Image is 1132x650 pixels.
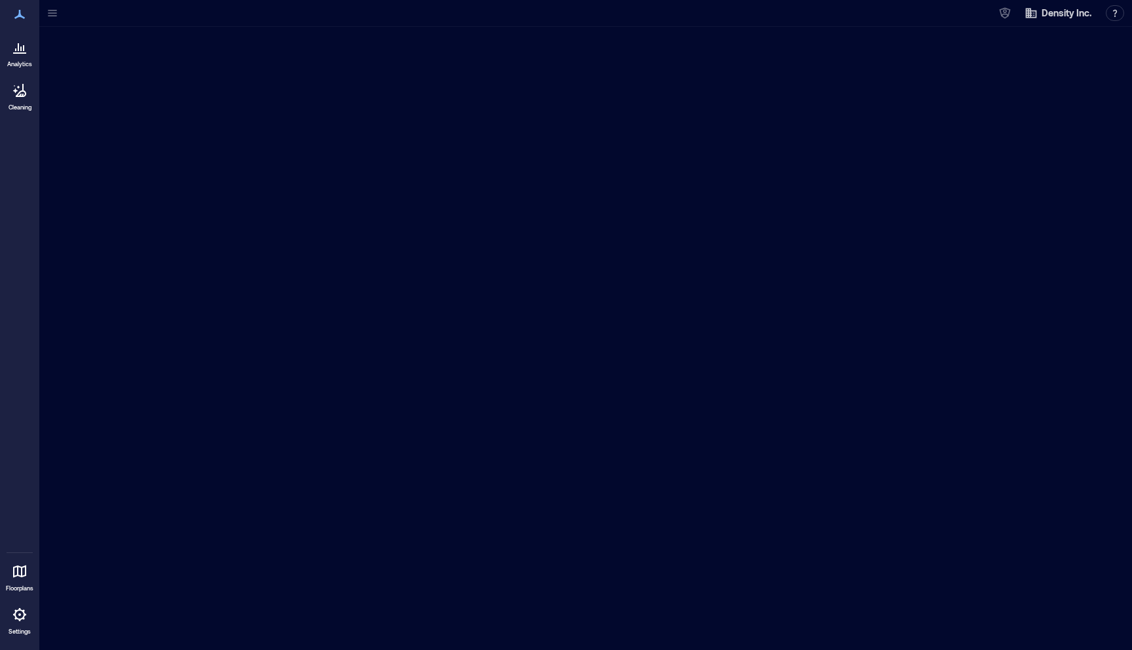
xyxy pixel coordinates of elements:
[6,584,33,592] p: Floorplans
[9,628,31,636] p: Settings
[1021,3,1095,24] button: Density Inc.
[2,556,37,596] a: Floorplans
[9,104,31,111] p: Cleaning
[1042,7,1091,20] span: Density Inc.
[3,75,36,115] a: Cleaning
[7,60,32,68] p: Analytics
[4,599,35,640] a: Settings
[3,31,36,72] a: Analytics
